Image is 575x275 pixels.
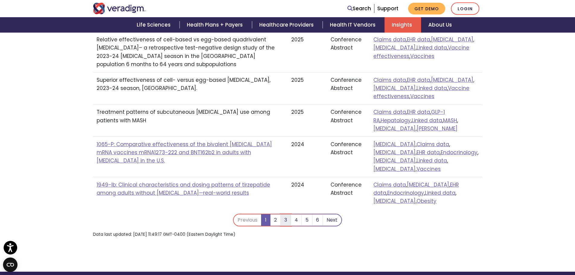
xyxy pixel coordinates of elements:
[431,76,473,84] a: [MEDICAL_DATA]
[407,108,430,116] a: EHR data
[261,214,270,226] a: 1
[327,32,370,72] td: Conference Abstract
[288,104,327,137] td: 2025
[377,5,398,12] a: Support
[373,85,416,92] a: [MEDICAL_DATA]
[288,72,327,104] td: 2025
[93,32,288,72] td: Relative effectiveness of cell-based vs egg-based quadrivalent [MEDICAL_DATA]– a retrospective te...
[417,165,441,173] a: Vaccines
[385,17,421,33] a: Insights
[373,44,469,59] a: Vaccine effectiveness
[387,189,424,197] a: Endocrinology
[93,72,288,104] td: Superior effectiveness of cell- versus egg-based [MEDICAL_DATA], 2023-24 season, [GEOGRAPHIC_DATA].
[180,17,252,33] a: Health Plans + Payers
[421,17,459,33] a: About Us
[302,214,312,226] a: 5
[370,137,482,177] td: , , , , , , , ,
[347,5,371,13] a: Search
[451,2,479,15] a: Login
[410,53,434,60] a: Vaccines
[417,125,458,132] a: [PERSON_NAME]
[417,149,440,156] a: EHR data
[323,214,341,226] a: Next
[373,141,416,148] a: [MEDICAL_DATA]
[93,232,235,237] span: Data last updated: [DATE] 11:49:17 GMT-0400 (Eastern Daylight Time)
[373,165,416,173] a: [MEDICAL_DATA]
[233,214,342,231] nav: Pagination Controls
[327,104,370,137] td: Conference Abstract
[373,149,416,156] a: [MEDICAL_DATA]
[270,214,281,226] a: 2
[407,36,430,43] a: EHR data
[129,17,180,33] a: Life Sciences
[93,3,146,14] img: Veradigm logo
[459,232,568,268] iframe: Drift Chat Widget
[288,32,327,72] td: 2025
[381,117,411,124] a: Hepatology
[373,197,416,205] a: [MEDICAL_DATA]
[370,104,482,137] td: , , , , , , ,
[373,125,416,132] a: [MEDICAL_DATA]
[288,177,327,209] td: 2024
[370,72,482,104] td: , , , , , ,
[327,72,370,104] td: Conference Abstract
[327,177,370,209] td: Conference Abstract
[97,181,270,197] a: 1949-lb: Clinical characteristics and dosing patterns of tirzepatide among adults without [MEDICA...
[373,44,416,51] a: [MEDICAL_DATA]
[370,32,482,72] td: , , , , , ,
[312,214,323,226] a: 6
[417,141,449,148] a: Claims data
[417,197,436,205] a: Obesity
[373,157,416,164] a: [MEDICAL_DATA]
[408,3,445,14] a: Get Demo
[425,189,455,197] a: Linked data
[417,157,447,164] a: Linked data
[407,181,449,188] a: [MEDICAL_DATA]
[417,85,447,92] a: Linked data
[323,17,385,33] a: Health IT Vendors
[412,117,442,124] a: Linked data
[373,36,406,43] a: Claims data
[288,137,327,177] td: 2024
[291,214,302,226] a: 4
[373,108,406,116] a: Claims data
[373,76,406,84] a: Claims data
[280,214,291,226] a: 3
[252,17,323,33] a: Healthcare Providers
[410,93,434,100] a: Vaccines
[327,137,370,177] td: Conference Abstract
[441,149,478,156] a: Endocrinology
[93,104,288,137] td: Treatment patterns of subcutaneous [MEDICAL_DATA] use among patients with MASH
[431,36,473,43] a: [MEDICAL_DATA]
[370,177,482,209] td: , , , , , ,
[443,117,457,124] a: MASH
[97,141,272,164] a: 1065-P: Comparative effectiveness of the bivalent [MEDICAL_DATA] mRNA vaccines mRNA1273-222 and B...
[407,76,430,84] a: EHR data
[373,108,445,124] a: GLP-1 RA
[373,181,406,188] a: Claims data
[373,181,459,197] a: EHR data
[3,257,18,272] button: Open CMP widget
[417,44,447,51] a: Linked data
